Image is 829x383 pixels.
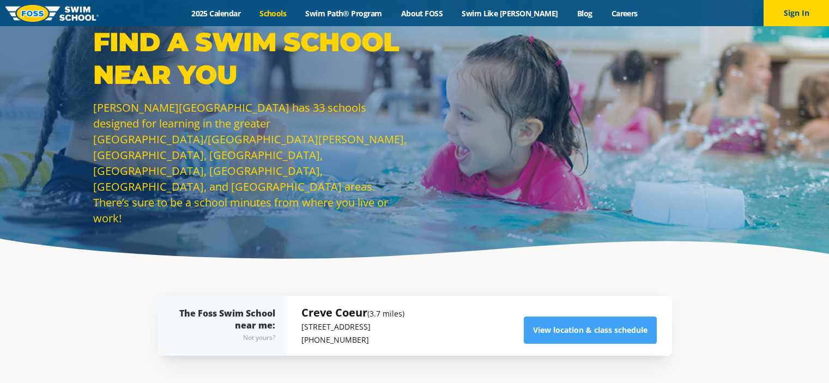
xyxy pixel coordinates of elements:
[391,8,452,19] a: About FOSS
[93,26,409,91] p: Find a Swim School Near You
[179,307,275,344] div: The Foss Swim School near me:
[524,317,657,344] a: View location & class schedule
[367,308,404,319] small: (3.7 miles)
[301,320,404,333] p: [STREET_ADDRESS]
[602,8,647,19] a: Careers
[182,8,250,19] a: 2025 Calendar
[5,5,99,22] img: FOSS Swim School Logo
[567,8,602,19] a: Blog
[452,8,568,19] a: Swim Like [PERSON_NAME]
[179,331,275,344] div: Not yours?
[301,305,404,320] h5: Creve Coeur
[296,8,391,19] a: Swim Path® Program
[93,100,409,226] p: [PERSON_NAME][GEOGRAPHIC_DATA] has 33 schools designed for learning in the greater [GEOGRAPHIC_DA...
[250,8,296,19] a: Schools
[301,333,404,346] p: [PHONE_NUMBER]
